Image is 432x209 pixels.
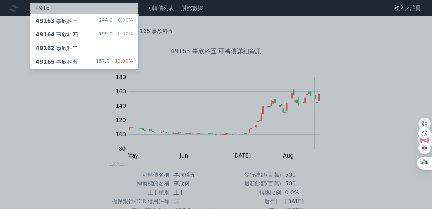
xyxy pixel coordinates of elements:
span: +13.00% [110,58,133,64]
span: 49164 [36,31,55,38]
span: 49162 [36,45,55,51]
span: 49163 [36,18,55,24]
iframe: Chat Widget [398,176,432,209]
div: 事欣科五 [36,58,78,66]
div: 事欣科四 [36,31,78,39]
a: 49162事欣科二 [30,42,138,55]
a: 49164事欣科四 199.0+0.00% [30,28,138,42]
a: 49165事欣科五 157.0+13.00% [30,55,138,69]
div: 事欣科二 [36,44,78,53]
a: 49163事欣科三 244.0+0.00% [30,14,138,28]
span: +0.00% [113,31,133,36]
div: 244.0 [99,17,133,25]
div: 聊天小工具 [398,176,432,209]
div: 157.0 [96,58,133,66]
div: 事欣科三 [36,17,78,25]
div: 199.0 [99,31,133,39]
span: +0.00% [113,17,133,23]
span: 49165 [36,59,55,65]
